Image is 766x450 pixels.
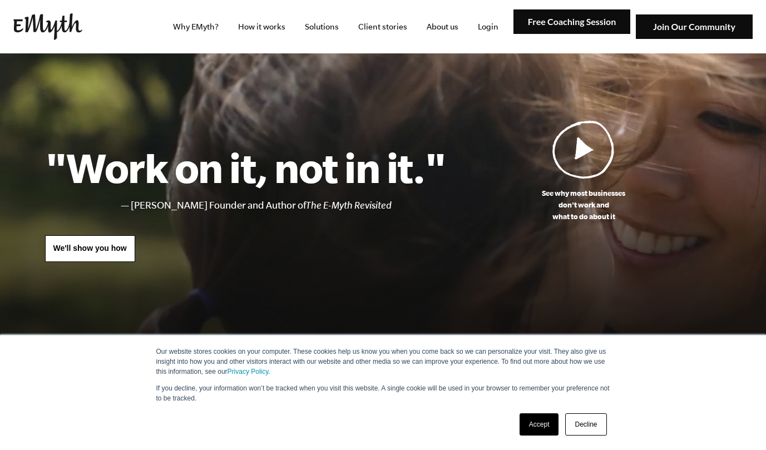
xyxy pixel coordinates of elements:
[520,413,559,436] a: Accept
[306,200,392,211] i: The E-Myth Revisited
[45,235,135,262] a: We'll show you how
[446,120,721,222] a: See why most businessesdon't work andwhat to do about it
[565,413,606,436] a: Decline
[552,120,615,179] img: Play Video
[156,347,610,377] p: Our website stores cookies on your computer. These cookies help us know you when you come back so...
[131,197,446,214] li: [PERSON_NAME] Founder and Author of
[13,13,82,40] img: EMyth
[636,14,753,39] img: Join Our Community
[513,9,630,34] img: Free Coaching Session
[45,143,446,192] h1: "Work on it, not in it."
[53,244,127,253] span: We'll show you how
[228,368,269,375] a: Privacy Policy
[446,187,721,222] p: See why most businesses don't work and what to do about it
[156,383,610,403] p: If you decline, your information won’t be tracked when you visit this website. A single cookie wi...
